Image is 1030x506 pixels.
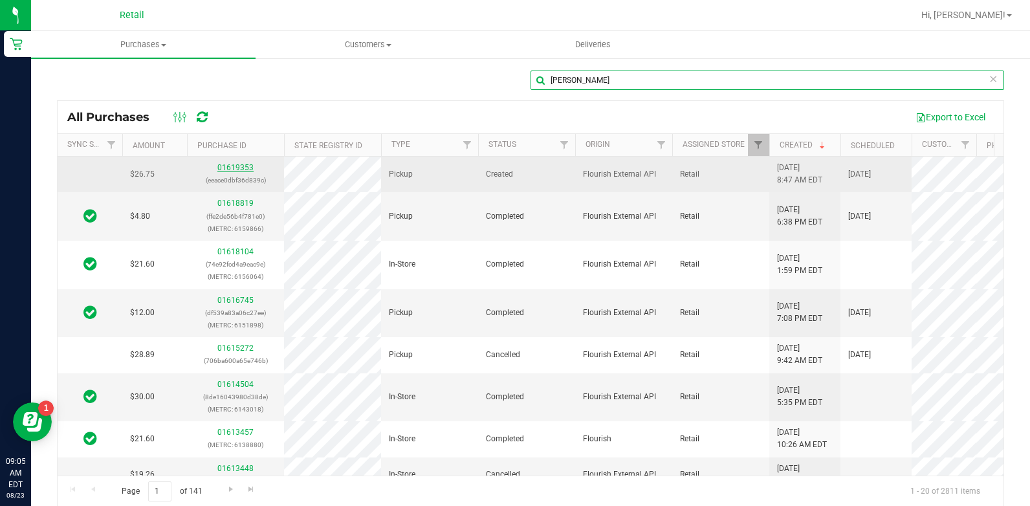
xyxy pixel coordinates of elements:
span: $4.80 [130,210,150,223]
span: [DATE] 7:08 PM EDT [777,300,822,325]
p: (METRC: 6156064) [195,270,276,283]
span: [DATE] [848,168,871,181]
span: Cancelled [486,468,520,481]
span: Flourish [583,433,611,445]
a: Assigned Store [683,140,745,149]
span: Retail [680,349,699,361]
a: Purchases [31,31,256,58]
span: Pickup [389,168,413,181]
p: 09:05 AM EDT [6,456,25,490]
span: Deliveries [558,39,628,50]
span: Clear [989,71,998,87]
p: (METRC: 6151898) [195,319,276,331]
a: 01618104 [217,247,254,256]
span: Completed [486,210,524,223]
p: (METRC: 6143018) [195,403,276,415]
span: Page of 141 [111,481,213,501]
span: Flourish External API [583,391,656,403]
span: Created [486,168,513,181]
span: $12.00 [130,307,155,319]
span: [DATE] 10:25 AM EDT [777,463,827,487]
span: In Sync [83,303,97,322]
span: Retail [680,210,699,223]
span: Hi, [PERSON_NAME]! [921,10,1005,20]
span: [DATE] 8:47 AM EDT [777,162,822,186]
span: $28.89 [130,349,155,361]
span: All Purchases [67,110,162,124]
a: Sync Status [67,140,117,149]
span: Retail [680,168,699,181]
p: (ffe2de56b4f781e0) [195,210,276,223]
a: Phone [987,141,1013,150]
span: [DATE] [848,307,871,319]
a: Go to the last page [242,481,261,499]
a: 01616745 [217,296,254,305]
span: In Sync [83,430,97,448]
span: $30.00 [130,391,155,403]
span: [DATE] [848,210,871,223]
span: Flourish External API [583,349,656,361]
a: Filter [651,134,672,156]
a: Filter [955,134,976,156]
a: Deliveries [481,31,705,58]
span: Retail [680,307,699,319]
a: Type [391,140,410,149]
a: State Registry ID [294,141,362,150]
span: Completed [486,258,524,270]
a: Go to the next page [221,481,240,499]
p: (706ba600a65e746b) [195,355,276,367]
span: In-Store [389,391,415,403]
iframe: Resource center unread badge [38,401,54,416]
a: 01615272 [217,344,254,353]
a: 01619353 [217,163,254,172]
span: [DATE] 6:38 PM EDT [777,204,822,228]
span: Retail [680,391,699,403]
span: Completed [486,433,524,445]
span: $26.75 [130,168,155,181]
span: $19.26 [130,468,155,481]
p: (8de16043980d38de) [195,391,276,403]
a: Status [488,140,516,149]
span: Pickup [389,210,413,223]
a: Filter [457,134,478,156]
span: In-Store [389,468,415,481]
a: 01613457 [217,428,254,437]
span: Cancelled [486,349,520,361]
button: Export to Excel [907,106,994,128]
span: Completed [486,307,524,319]
span: Flourish External API [583,168,656,181]
a: Customer [922,140,962,149]
span: Flourish External API [583,307,656,319]
p: (eeace0dbf36d839c) [195,174,276,186]
span: [DATE] [848,349,871,361]
span: [DATE] 10:26 AM EDT [777,426,827,451]
a: Filter [101,134,122,156]
a: Filter [554,134,575,156]
span: Retail [680,468,699,481]
span: Retail [680,433,699,445]
p: (METRC: 6138880) [195,439,276,451]
span: [DATE] 5:35 PM EDT [777,384,822,409]
a: Origin [586,140,610,149]
a: Filter [748,134,769,156]
inline-svg: Retail [10,38,23,50]
span: In Sync [83,255,97,273]
span: In Sync [83,207,97,225]
span: $21.60 [130,433,155,445]
span: In-Store [389,258,415,270]
span: [DATE] 1:59 PM EDT [777,252,822,277]
span: Flourish External API [583,468,656,481]
span: Purchases [31,39,256,50]
input: Search Purchase ID, Original ID, State Registry ID or Customer Name... [531,71,1004,90]
span: [DATE] 9:42 AM EDT [777,342,822,367]
span: 1 - 20 of 2811 items [900,481,991,501]
a: 01618819 [217,199,254,208]
span: $21.60 [130,258,155,270]
a: 01614504 [217,380,254,389]
p: 08/23 [6,490,25,500]
a: Purchase ID [197,141,247,150]
span: Pickup [389,307,413,319]
a: 01613448 [217,464,254,473]
input: 1 [148,481,171,501]
p: (METRC: 6159866) [195,223,276,235]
